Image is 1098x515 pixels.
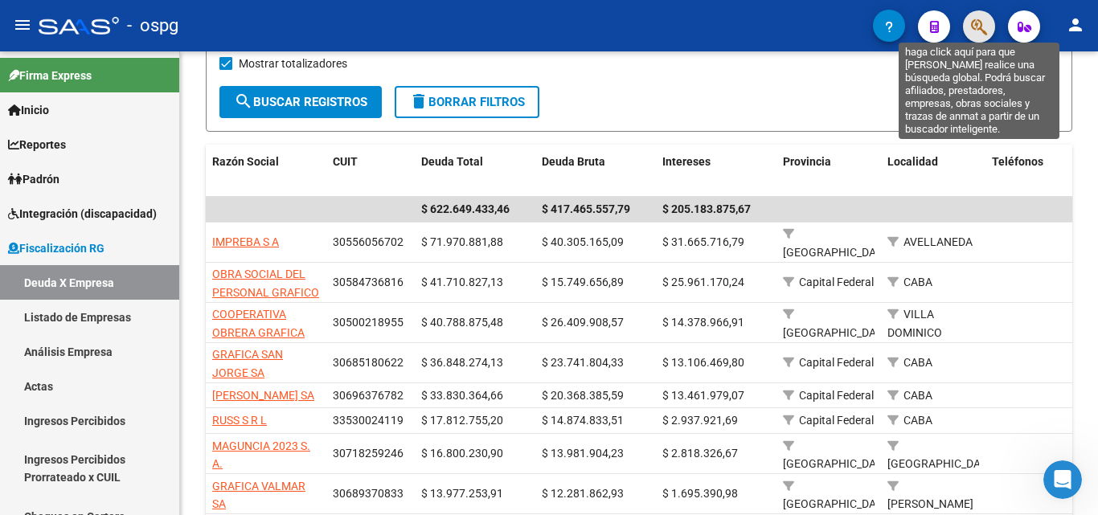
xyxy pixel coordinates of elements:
[542,389,624,402] span: $ 20.368.385,59
[333,316,404,329] span: 30500218955
[776,145,881,198] datatable-header-cell: Provincia
[421,389,503,402] span: $ 33.830.364,66
[662,414,738,427] span: $ 2.937.921,69
[799,276,874,288] span: Capital Federal
[415,145,535,198] datatable-header-cell: Deuda Total
[8,67,92,84] span: Firma Express
[409,95,525,109] span: Borrar Filtros
[887,308,942,339] span: VILLA DOMINICO
[542,276,624,288] span: $ 15.749.656,89
[212,414,267,427] span: RUSS S R L
[662,235,744,248] span: $ 31.665.716,79
[662,316,744,329] span: $ 14.378.966,91
[421,447,503,460] span: $ 16.800.230,90
[409,92,428,111] mat-icon: delete
[903,389,932,402] span: CABA
[903,414,932,427] span: CABA
[783,246,891,259] span: [GEOGRAPHIC_DATA]
[13,15,32,35] mat-icon: menu
[542,356,624,369] span: $ 23.741.804,33
[212,348,283,379] span: GRAFICA SAN JORGE SA
[8,205,157,223] span: Integración (discapacidad)
[333,447,404,460] span: 30718259246
[662,487,738,500] span: $ 1.695.390,98
[799,356,874,369] span: Capital Federal
[783,457,891,470] span: [GEOGRAPHIC_DATA]
[542,487,624,500] span: $ 12.281.862,93
[542,202,630,215] span: $ 417.465.557,79
[333,414,404,427] span: 33530024119
[395,86,539,118] button: Borrar Filtros
[662,447,738,460] span: $ 2.818.326,67
[421,235,503,248] span: $ 71.970.881,88
[799,389,874,402] span: Capital Federal
[333,155,358,168] span: CUIT
[542,316,624,329] span: $ 26.409.908,57
[887,457,996,470] span: [GEOGRAPHIC_DATA]
[421,414,503,427] span: $ 17.812.755,20
[535,145,656,198] datatable-header-cell: Deuda Bruta
[212,235,279,248] span: IMPREBA S A
[887,155,938,168] span: Localidad
[212,389,314,402] span: [PERSON_NAME] SA
[887,497,973,510] span: [PERSON_NAME]
[799,414,874,427] span: Capital Federal
[239,54,347,73] span: Mostrar totalizadores
[662,202,751,215] span: $ 205.183.875,67
[903,276,932,288] span: CABA
[206,145,326,198] datatable-header-cell: Razón Social
[212,439,310,471] span: MAGUNCIA 2023 S. A.
[662,389,744,402] span: $ 13.461.979,07
[326,145,415,198] datatable-header-cell: CUIT
[542,447,624,460] span: $ 13.981.904,23
[421,487,503,500] span: $ 13.977.253,91
[992,155,1043,168] span: Teléfonos
[881,145,985,198] datatable-header-cell: Localidad
[542,155,605,168] span: Deuda Bruta
[783,497,891,510] span: [GEOGRAPHIC_DATA]
[8,170,59,188] span: Padrón
[212,480,305,511] span: GRAFICA VALMAR SA
[212,268,319,299] span: OBRA SOCIAL DEL PERSONAL GRAFICO
[662,276,744,288] span: $ 25.961.170,24
[662,155,711,168] span: Intereses
[656,145,776,198] datatable-header-cell: Intereses
[542,235,624,248] span: $ 40.305.165,09
[8,239,104,257] span: Fiscalización RG
[903,235,973,248] span: AVELLANEDA
[8,101,49,119] span: Inicio
[421,356,503,369] span: $ 36.848.274,13
[333,235,404,248] span: 30556056702
[1043,460,1082,499] iframe: Intercom live chat
[542,414,624,427] span: $ 14.874.833,51
[333,356,404,369] span: 30685180622
[333,487,404,500] span: 30689370833
[8,136,66,153] span: Reportes
[783,155,831,168] span: Provincia
[212,155,279,168] span: Razón Social
[421,202,510,215] span: $ 622.649.433,46
[783,326,891,339] span: [GEOGRAPHIC_DATA]
[421,316,503,329] span: $ 40.788.875,48
[333,389,404,402] span: 30696376782
[127,8,178,43] span: - ospg
[421,276,503,288] span: $ 41.710.827,13
[421,155,483,168] span: Deuda Total
[333,276,404,288] span: 30584736816
[219,86,382,118] button: Buscar Registros
[234,95,367,109] span: Buscar Registros
[1066,15,1085,35] mat-icon: person
[903,356,932,369] span: CABA
[212,308,314,412] span: COOPERATIVA OBRERA GRAFICA TALLERES ARGENTINOS (C.O.G.T.A.L.) DE TRABAJO LIMITADA
[234,92,253,111] mat-icon: search
[662,356,744,369] span: $ 13.106.469,80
